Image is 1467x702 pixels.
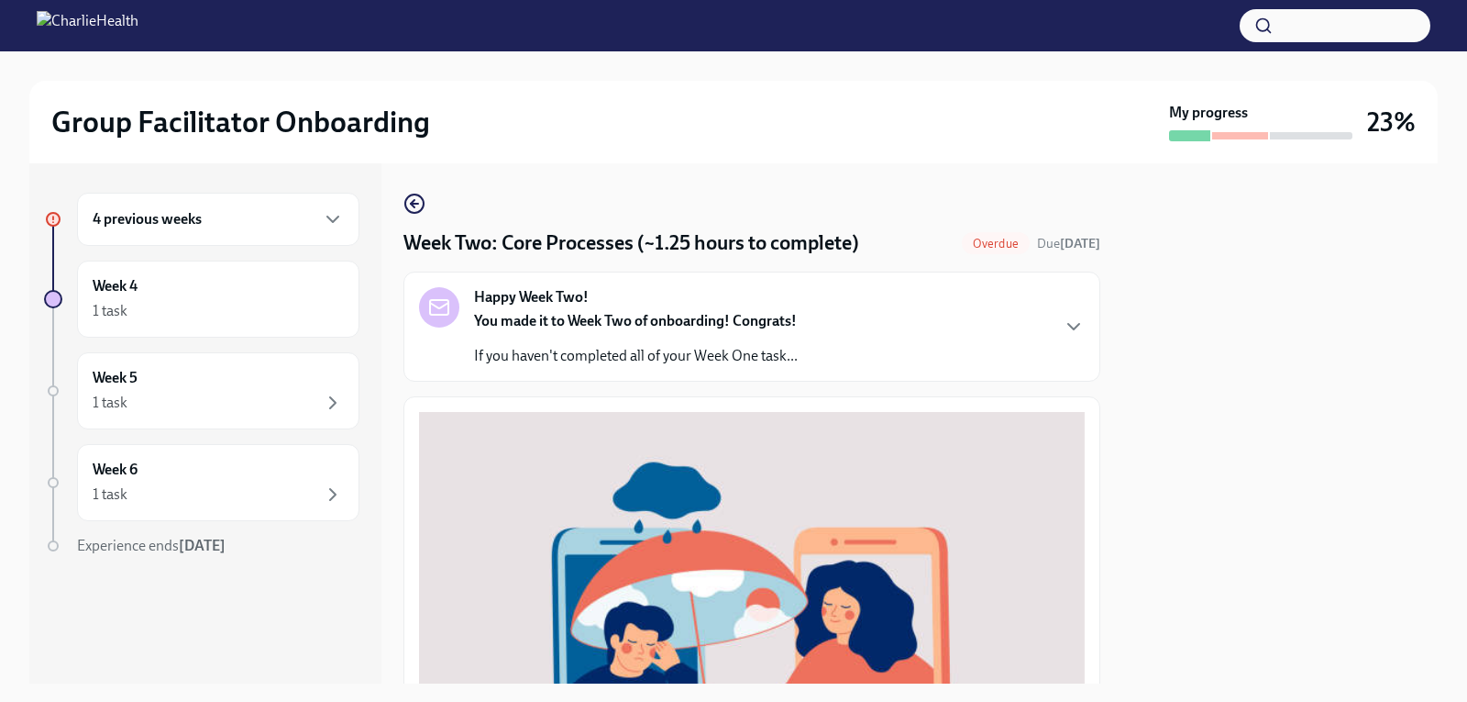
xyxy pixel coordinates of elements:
h2: Group Facilitator Onboarding [51,104,430,140]
h6: Week 6 [93,460,138,480]
span: September 16th, 2025 09:00 [1037,235,1100,252]
strong: Happy Week Two! [474,287,589,307]
h3: 23% [1367,106,1416,139]
h6: Week 4 [93,276,138,296]
strong: My progress [1169,103,1248,123]
div: 1 task [93,301,127,321]
strong: [DATE] [179,537,226,554]
a: Week 61 task [44,444,359,521]
strong: You made it to Week Two of onboarding! Congrats! [474,312,797,329]
h4: Week Two: Core Processes (~1.25 hours to complete) [403,229,859,257]
span: Due [1037,236,1100,251]
h6: Week 5 [93,368,138,388]
strong: [DATE] [1060,236,1100,251]
img: CharlieHealth [37,11,138,40]
span: Overdue [962,237,1030,251]
p: If you haven't completed all of your Week One task... [474,346,798,366]
a: Week 51 task [44,352,359,429]
div: 4 previous weeks [77,193,359,246]
a: Week 41 task [44,261,359,338]
h6: 4 previous weeks [93,209,202,229]
div: 1 task [93,393,127,413]
span: Experience ends [77,537,226,554]
div: 1 task [93,485,127,505]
